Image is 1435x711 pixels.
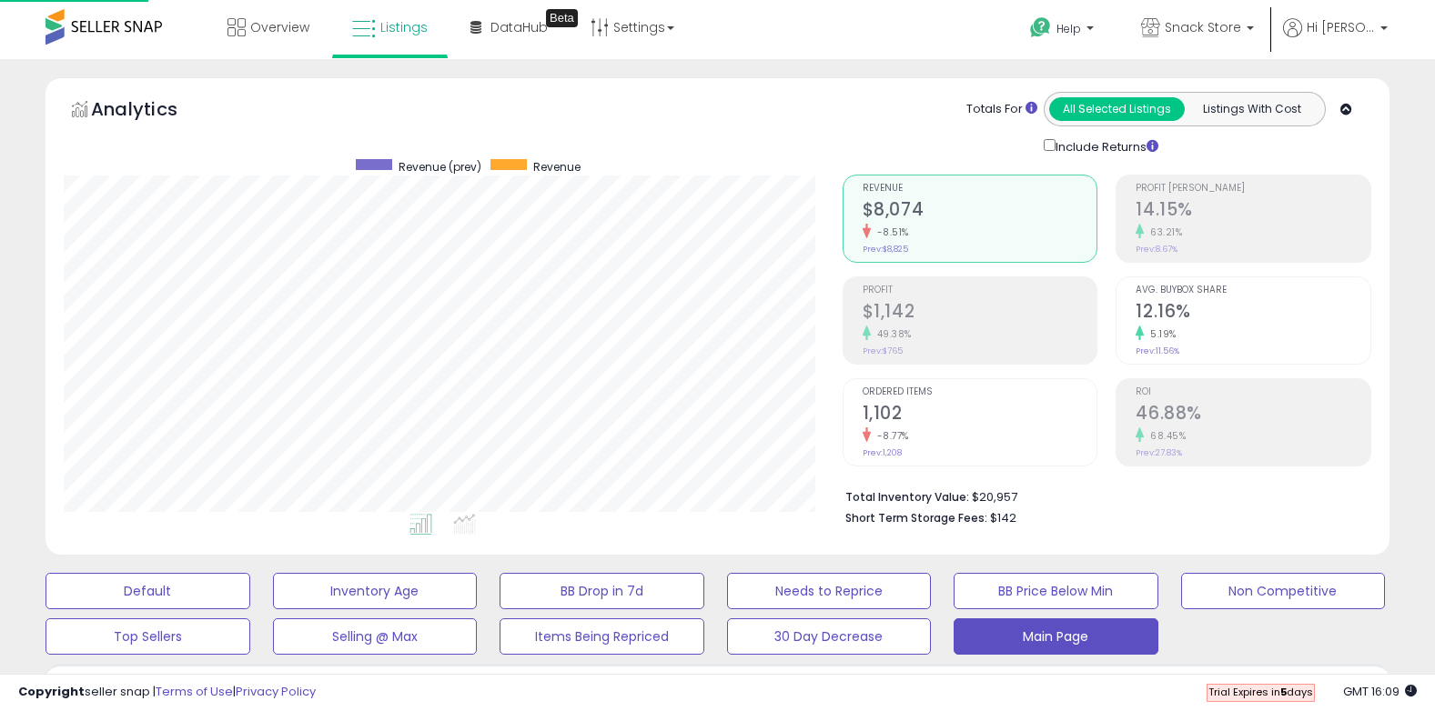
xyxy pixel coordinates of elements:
b: Short Term Storage Fees: [845,510,987,526]
button: BB Price Below Min [954,573,1158,609]
a: Terms of Use [156,683,233,700]
span: Ordered Items [863,387,1097,397]
span: Profit [PERSON_NAME] [1136,184,1370,194]
button: Inventory Age [273,573,478,609]
span: Profit [863,285,1097,295]
small: Prev: 1,208 [863,447,902,458]
button: Top Sellers [45,618,250,655]
span: Help [1056,21,1081,36]
button: All Selected Listings [1049,97,1185,121]
button: Listings With Cost [1184,97,1319,121]
a: Help [1016,3,1112,59]
button: Items Being Repriced [500,618,704,655]
span: Revenue (prev) [399,159,481,175]
div: Totals For [966,101,1037,118]
button: BB Drop in 7d [500,573,704,609]
h2: 12.16% [1136,301,1370,325]
small: 49.38% [871,327,912,341]
small: Prev: $8,825 [863,244,908,255]
small: -8.77% [871,429,909,443]
b: 5 [1280,685,1287,699]
small: Prev: $765 [863,345,903,356]
span: Listings [380,18,428,36]
a: Hi [PERSON_NAME] [1283,18,1388,59]
span: Overview [250,18,309,36]
strong: Copyright [18,683,85,700]
span: Revenue [533,159,581,175]
div: Tooltip anchor [546,9,578,27]
h2: 46.88% [1136,403,1370,427]
span: Snack Store [1165,18,1241,36]
h2: 1,102 [863,403,1097,427]
h2: 14.15% [1136,199,1370,224]
small: Prev: 8.67% [1136,244,1177,255]
h2: $8,074 [863,199,1097,224]
span: Hi [PERSON_NAME] [1307,18,1375,36]
button: Non Competitive [1181,573,1386,609]
h2: $1,142 [863,301,1097,325]
span: ROI [1136,387,1370,397]
span: Trial Expires in days [1208,685,1313,699]
button: Needs to Reprice [727,573,932,609]
span: Revenue [863,184,1097,194]
button: Main Page [954,618,1158,655]
span: $142 [990,509,1016,526]
small: 63.21% [1144,225,1182,239]
small: 68.45% [1144,429,1186,443]
small: -8.51% [871,225,909,239]
small: Prev: 27.83% [1136,447,1182,458]
span: DataHub [490,18,548,36]
div: seller snap | | [18,684,316,701]
button: 30 Day Decrease [727,618,932,655]
button: Default [45,573,250,609]
button: Selling @ Max [273,618,478,655]
div: Include Returns [1030,135,1180,156]
li: $20,957 [845,485,1358,506]
b: Total Inventory Value: [845,489,969,505]
small: 5.19% [1144,327,1177,341]
span: 2025-10-14 16:09 GMT [1343,683,1417,700]
h5: Analytics [91,96,213,126]
a: Privacy Policy [236,683,316,700]
i: Get Help [1029,16,1052,39]
span: Avg. Buybox Share [1136,285,1370,295]
small: Prev: 11.56% [1136,345,1179,356]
